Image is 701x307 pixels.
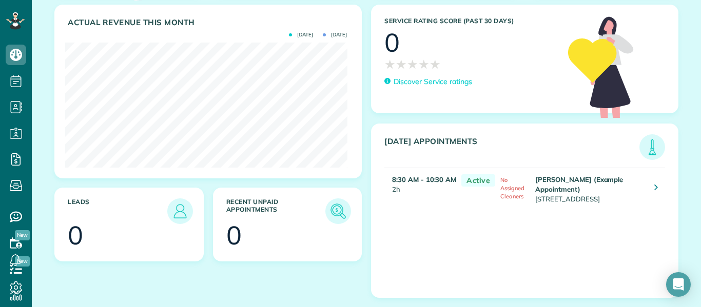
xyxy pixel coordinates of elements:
[430,55,441,73] span: ★
[68,18,351,27] h3: Actual Revenue this month
[170,201,190,221] img: icon_leads-1bed01f49abd5b7fead27621c3d59655bb73ed531f8eeb49469d10e621d6b896.png
[666,272,691,297] div: Open Intercom Messenger
[328,201,348,221] img: icon_unpaid_appointments-47b8ce3997adf2238b356f14209ab4cced10bd1f174958f3ca8f1d0dd7fffeee.png
[500,176,524,200] span: No Assigned Cleaners
[384,55,396,73] span: ★
[642,137,663,157] img: icon_todays_appointments-901f7ab196bb0bea1936b74009e4eb5ffbc2d2711fa7634e0d609ed5ef32b18b.png
[396,55,407,73] span: ★
[384,76,472,87] a: Discover Service ratings
[384,30,400,55] div: 0
[15,230,30,240] span: New
[535,175,623,193] strong: [PERSON_NAME] (Example Appointment)
[226,198,326,224] h3: Recent unpaid appointments
[289,32,313,37] span: [DATE]
[384,137,639,160] h3: [DATE] Appointments
[226,222,242,248] div: 0
[533,168,647,209] td: [STREET_ADDRESS]
[407,55,418,73] span: ★
[461,174,495,187] span: Active
[384,168,456,209] td: 2h
[68,222,83,248] div: 0
[68,198,167,224] h3: Leads
[418,55,430,73] span: ★
[384,17,558,25] h3: Service Rating score (past 30 days)
[392,175,456,183] strong: 8:30 AM - 10:30 AM
[323,32,347,37] span: [DATE]
[394,76,472,87] p: Discover Service ratings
